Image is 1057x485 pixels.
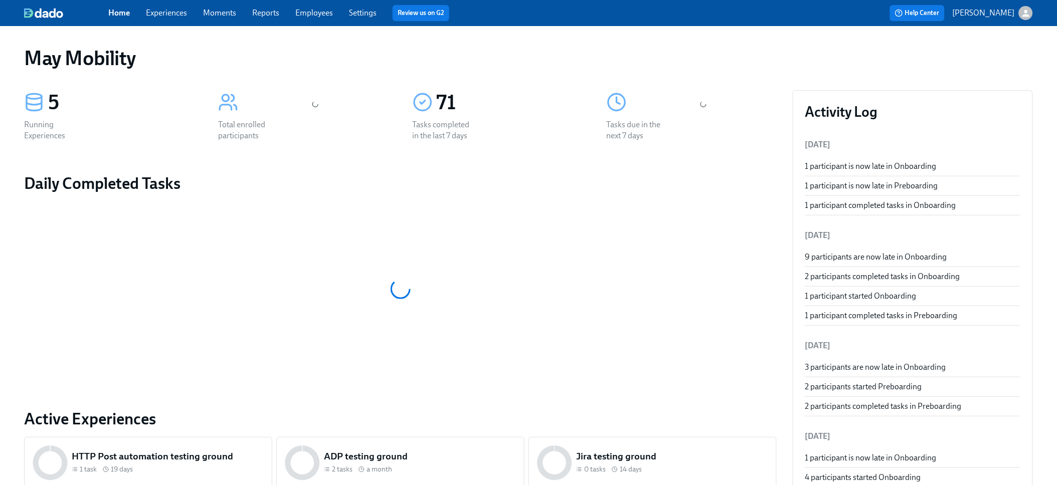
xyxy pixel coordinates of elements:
li: [DATE] [805,334,1020,358]
a: Reports [252,8,279,18]
h3: Activity Log [805,103,1020,121]
span: 1 task [80,464,97,474]
li: [DATE] [805,223,1020,248]
button: Review us on G2 [393,5,449,21]
div: 1 participant is now late in Onboarding [805,161,1020,172]
div: 2 participants completed tasks in Preboarding [805,401,1020,412]
div: Total enrolled participants [218,119,282,141]
span: 2 tasks [332,464,353,474]
div: 4 participants started Onboarding [805,472,1020,483]
a: Experiences [146,8,187,18]
a: Home [108,8,130,18]
h5: ADP testing ground [324,450,516,463]
button: Help Center [890,5,945,21]
div: 1 participant is now late in Onboarding [805,452,1020,463]
div: 1 participant is now late in Preboarding [805,180,1020,191]
div: 3 participants are now late in Onboarding [805,362,1020,373]
h5: Jira testing ground [576,450,768,463]
span: 19 days [111,464,133,474]
span: [DATE] [805,140,831,149]
a: Review us on G2 [398,8,444,18]
div: 2 participants started Preboarding [805,381,1020,392]
div: 1 participant started Onboarding [805,291,1020,302]
span: 14 days [620,464,642,474]
h1: May Mobility [24,46,136,70]
li: [DATE] [805,424,1020,448]
div: Tasks due in the next 7 days [607,119,671,141]
div: 1 participant completed tasks in Preboarding [805,310,1020,321]
span: 0 tasks [584,464,606,474]
div: 1 participant completed tasks in Onboarding [805,200,1020,211]
a: dado [24,8,108,18]
h2: Daily Completed Tasks [24,173,777,193]
div: Tasks completed in the last 7 days [413,119,477,141]
div: 71 [437,90,583,115]
a: Employees [295,8,333,18]
div: 2 participants completed tasks in Onboarding [805,271,1020,282]
img: dado [24,8,63,18]
div: 9 participants are now late in Onboarding [805,252,1020,263]
span: Help Center [895,8,940,18]
a: Active Experiences [24,409,777,429]
button: [PERSON_NAME] [953,6,1033,20]
a: Settings [349,8,377,18]
h5: HTTP Post automation testing ground [72,450,264,463]
div: 5 [48,90,194,115]
p: [PERSON_NAME] [953,8,1015,19]
div: Running Experiences [24,119,88,141]
span: a month [367,464,392,474]
a: Moments [203,8,236,18]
